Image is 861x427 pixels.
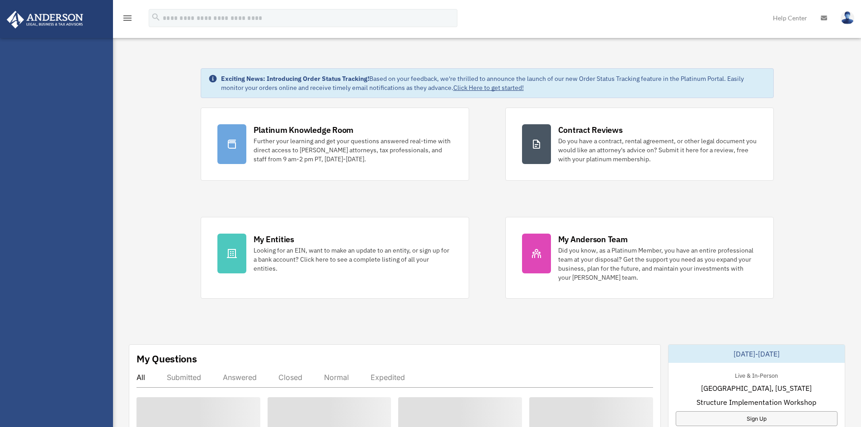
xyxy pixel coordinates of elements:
div: Further your learning and get your questions answered real-time with direct access to [PERSON_NAM... [254,136,452,164]
div: Do you have a contract, rental agreement, or other legal document you would like an attorney's ad... [558,136,757,164]
i: search [151,12,161,22]
div: My Entities [254,234,294,245]
a: Platinum Knowledge Room Further your learning and get your questions answered real-time with dire... [201,108,469,181]
div: Did you know, as a Platinum Member, you have an entire professional team at your disposal? Get th... [558,246,757,282]
img: Anderson Advisors Platinum Portal [4,11,86,28]
div: Closed [278,373,302,382]
div: [DATE]-[DATE] [668,345,845,363]
div: Looking for an EIN, want to make an update to an entity, or sign up for a bank account? Click her... [254,246,452,273]
div: Platinum Knowledge Room [254,124,354,136]
div: All [136,373,145,382]
div: My Questions [136,352,197,366]
strong: Exciting News: Introducing Order Status Tracking! [221,75,369,83]
div: Submitted [167,373,201,382]
div: Normal [324,373,349,382]
div: Expedited [371,373,405,382]
div: Live & In-Person [728,370,785,380]
div: My Anderson Team [558,234,628,245]
div: Answered [223,373,257,382]
a: Click Here to get started! [453,84,524,92]
a: Contract Reviews Do you have a contract, rental agreement, or other legal document you would like... [505,108,774,181]
a: My Anderson Team Did you know, as a Platinum Member, you have an entire professional team at your... [505,217,774,299]
img: User Pic [841,11,854,24]
div: Contract Reviews [558,124,623,136]
span: [GEOGRAPHIC_DATA], [US_STATE] [701,383,812,394]
a: My Entities Looking for an EIN, want to make an update to an entity, or sign up for a bank accoun... [201,217,469,299]
span: Structure Implementation Workshop [696,397,816,408]
a: Sign Up [676,411,837,426]
a: menu [122,16,133,23]
i: menu [122,13,133,23]
div: Based on your feedback, we're thrilled to announce the launch of our new Order Status Tracking fe... [221,74,766,92]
